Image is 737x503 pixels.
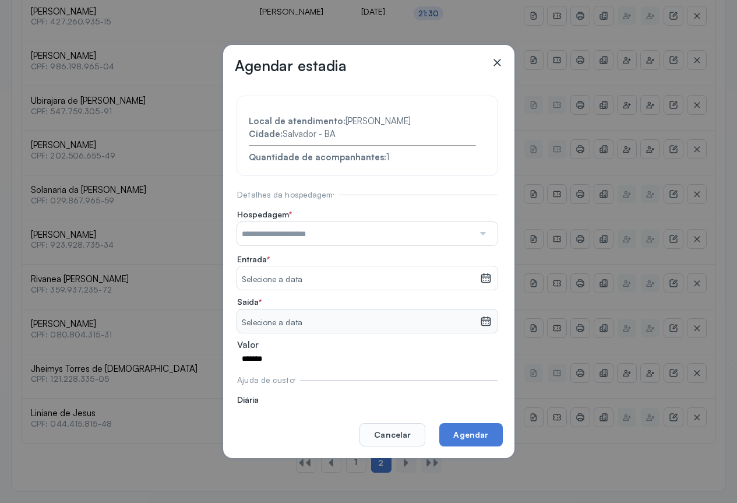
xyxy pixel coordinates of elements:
[249,128,283,139] strong: Cidade:
[235,57,347,75] h3: Agendar estadia
[242,317,475,329] small: Selecione a data
[237,395,259,405] span: Diária
[237,254,270,265] span: Entrada
[237,375,294,385] span: Ajuda de custo
[237,190,333,200] span: Detalhes da hospedagem
[237,340,259,351] span: Valor
[359,423,425,446] button: Cancelar
[249,115,345,126] strong: Local de atendimento:
[439,423,502,446] button: Agendar
[237,209,292,220] span: Hospedagem
[242,274,475,286] small: Selecione a data
[249,151,476,164] div: 1
[249,152,386,163] strong: Quantidade de acompanhantes:
[249,115,476,128] div: [PERSON_NAME]
[237,297,262,307] span: Saída
[249,128,476,141] div: Salvador - BA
